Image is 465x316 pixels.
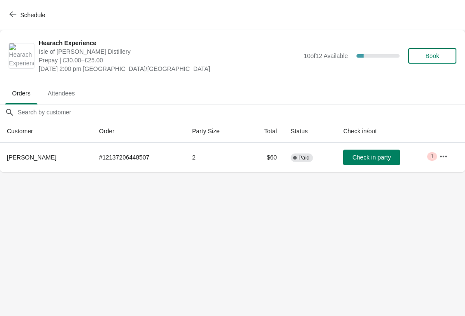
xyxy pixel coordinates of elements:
[39,56,299,64] span: Prepay | £30.00–£25.00
[431,153,434,160] span: 1
[284,120,336,143] th: Status
[92,143,185,172] td: # 12137206448507
[39,47,299,56] span: Isle of [PERSON_NAME] Distillery
[352,154,391,161] span: Check in party
[343,150,400,165] button: Check in party
[336,120,432,143] th: Check in/out
[92,120,185,143] th: Order
[5,86,37,101] span: Orders
[185,120,245,143] th: Party Size
[39,39,299,47] span: Hearach Experience
[185,143,245,172] td: 2
[39,64,299,73] span: [DATE] 2:00 pm [GEOGRAPHIC_DATA]/[GEOGRAPHIC_DATA]
[298,154,310,161] span: Paid
[9,43,34,68] img: Hearach Experience
[408,48,456,64] button: Book
[17,104,465,120] input: Search by customer
[4,7,52,23] button: Schedule
[20,12,45,18] span: Schedule
[245,143,284,172] td: $60
[245,120,284,143] th: Total
[41,86,82,101] span: Attendees
[425,52,439,59] span: Book
[7,154,56,161] span: [PERSON_NAME]
[304,52,348,59] span: 10 of 12 Available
